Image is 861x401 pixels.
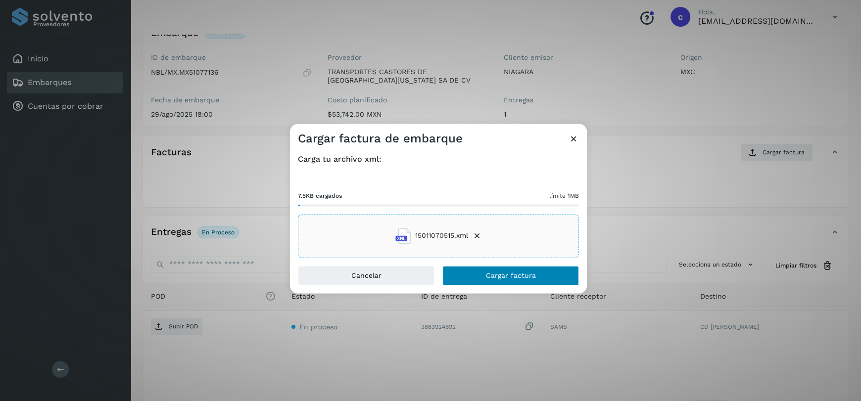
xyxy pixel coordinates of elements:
span: 7.5KB cargados [298,191,342,200]
button: Cancelar [298,266,434,285]
span: Cargar factura [486,272,536,279]
span: 15011070515.xml [415,231,468,241]
span: límite 1MB [549,191,579,200]
span: Cancelar [351,272,382,279]
button: Cargar factura [442,266,579,285]
h3: Cargar factura de embarque [298,132,463,146]
h4: Carga tu archivo xml: [298,154,579,164]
